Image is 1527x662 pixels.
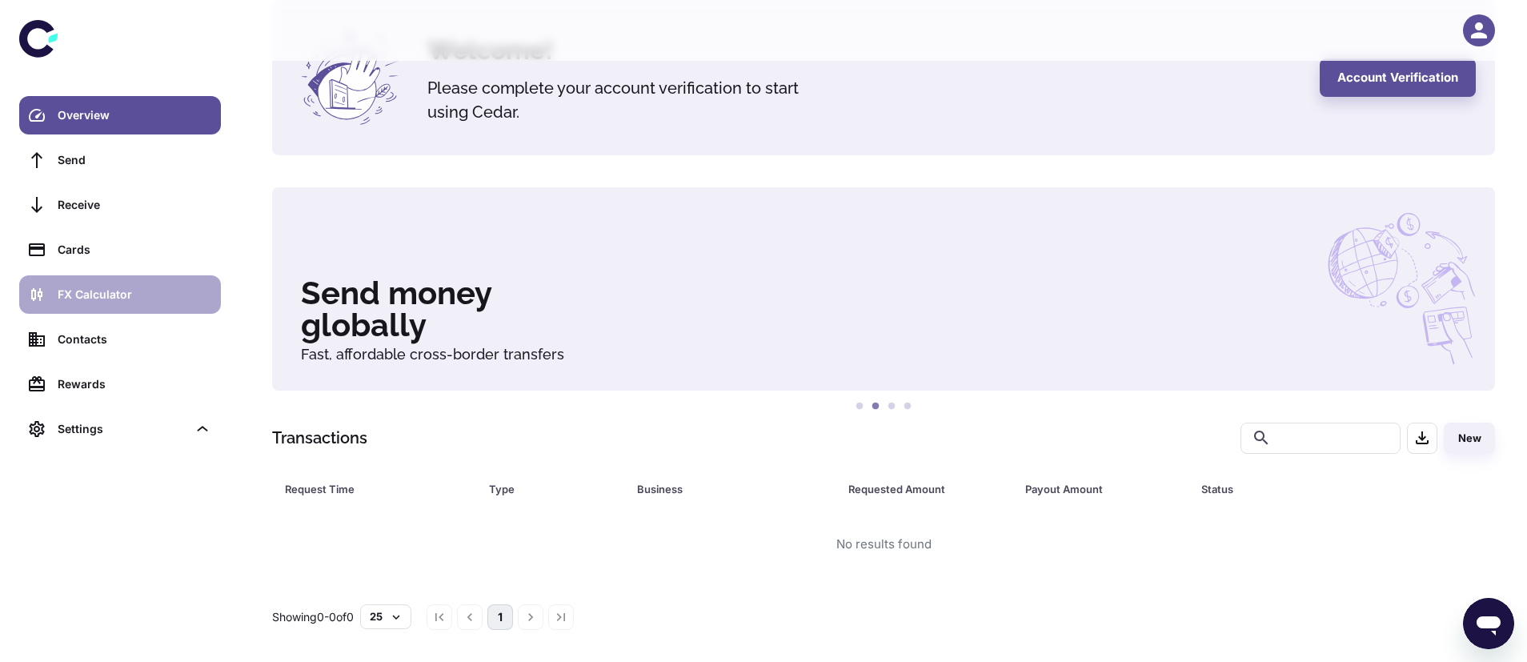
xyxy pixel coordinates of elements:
h1: Transactions [272,426,367,450]
a: FX Calculator [19,275,221,314]
div: No results found [836,536,932,554]
a: Overview [19,96,221,134]
div: Status [1201,478,1408,500]
a: Cards [19,231,221,269]
div: Type [489,478,597,500]
div: Payout Amount [1025,478,1161,500]
h6: Fast, affordable cross-border transfers [301,347,1466,362]
span: Type [489,478,618,500]
div: Cards [58,241,211,259]
span: Request Time [285,478,470,500]
span: Payout Amount [1025,478,1182,500]
div: Overview [58,106,211,124]
button: 1 [852,399,868,415]
div: Contacts [58,331,211,348]
div: Settings [19,410,221,448]
button: 3 [884,399,900,415]
div: Requested Amount [848,478,984,500]
div: Send [58,151,211,169]
a: Contacts [19,320,221,359]
div: Request Time [285,478,449,500]
span: Status [1201,478,1429,500]
h3: Send money globally [301,277,1466,341]
a: Rewards [19,365,221,403]
button: page 1 [487,604,513,630]
div: Receive [58,196,211,214]
button: 4 [900,399,916,415]
div: Settings [58,420,187,438]
span: Requested Amount [848,478,1005,500]
div: FX Calculator [58,286,211,303]
button: 2 [868,399,884,415]
p: Showing 0-0 of 0 [272,608,354,626]
button: New [1444,423,1495,454]
button: 25 [360,604,411,628]
a: Send [19,141,221,179]
div: Rewards [58,375,211,393]
h5: Please complete your account verification to start using Cedar. [427,76,828,124]
nav: pagination navigation [424,604,576,630]
iframe: Button to launch messaging window [1463,598,1514,649]
a: Receive [19,186,221,224]
button: Account Verification [1320,58,1476,97]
